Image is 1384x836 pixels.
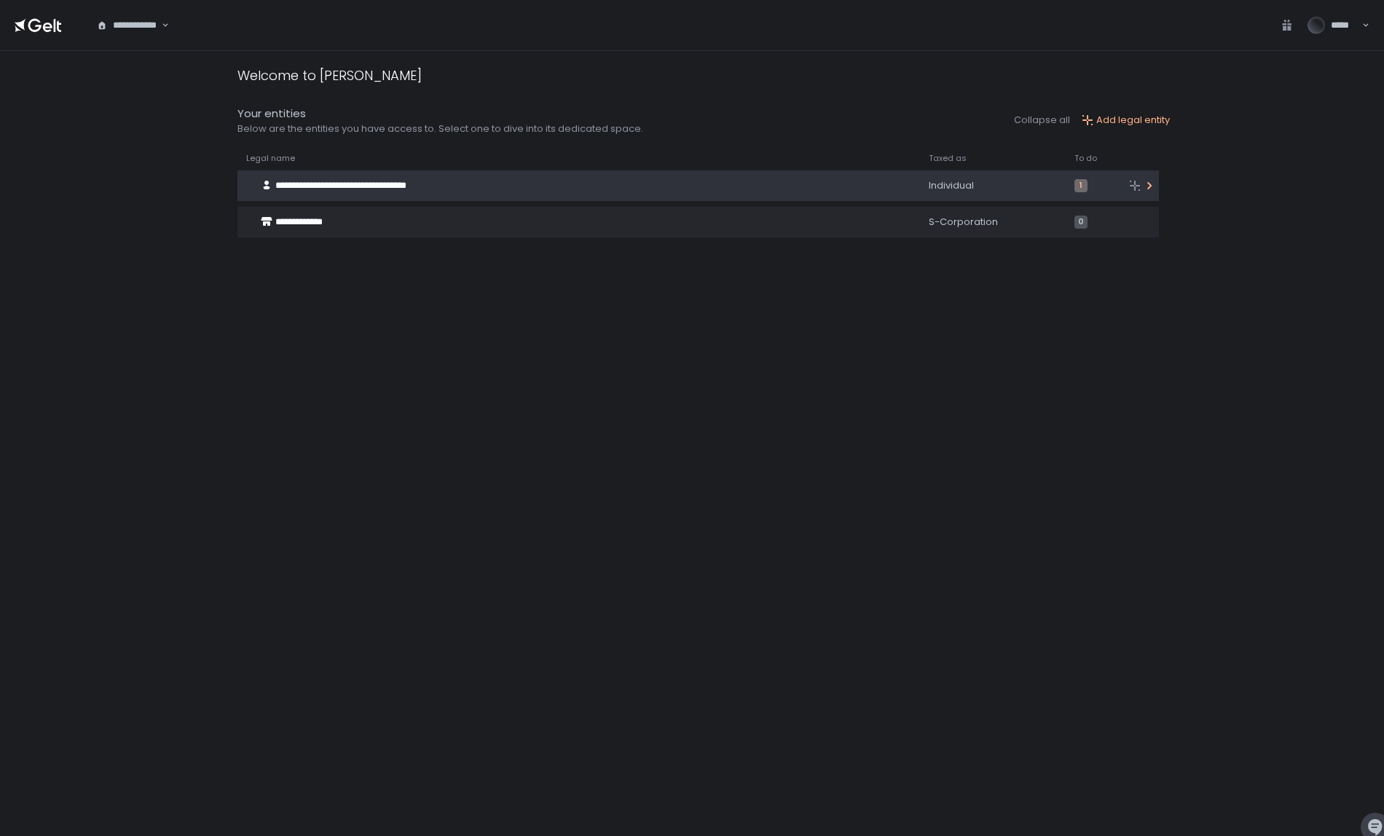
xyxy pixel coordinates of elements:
div: S-Corporation [929,216,1057,229]
span: To do [1074,153,1097,164]
span: Legal name [246,153,295,164]
div: Search for option [87,9,169,42]
div: Your entities [237,106,643,122]
div: Individual [929,179,1057,192]
button: Collapse all [1014,114,1070,127]
div: Welcome to [PERSON_NAME] [237,66,422,85]
div: Below are the entities you have access to. Select one to dive into its dedicated space. [237,122,643,135]
span: Taxed as [929,153,967,164]
span: 1 [1074,179,1088,192]
span: 0 [1074,216,1088,229]
button: Add legal entity [1082,114,1170,127]
input: Search for option [160,18,160,33]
